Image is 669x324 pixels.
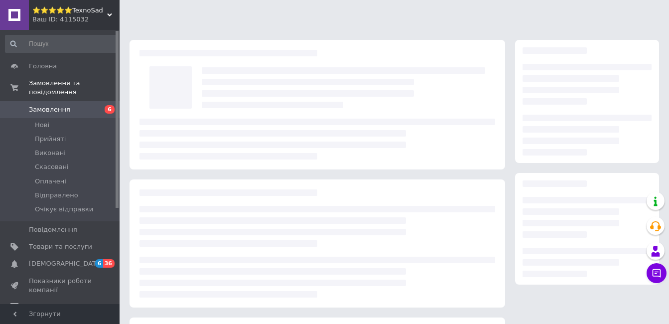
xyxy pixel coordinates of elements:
div: Ваш ID: 4115032 [32,15,120,24]
span: Товари та послуги [29,242,92,251]
span: Замовлення та повідомлення [29,79,120,97]
span: ⭐️⭐️⭐️⭐️⭐️TexnoSad [32,6,107,15]
span: 6 [105,105,115,114]
span: [DEMOGRAPHIC_DATA] [29,259,103,268]
span: Показники роботи компанії [29,277,92,295]
span: Нові [35,121,49,130]
span: Прийняті [35,135,66,144]
span: Очікує відправки [35,205,93,214]
span: Відправлено [35,191,78,200]
span: Оплачені [35,177,66,186]
span: Повідомлення [29,225,77,234]
input: Пошук [5,35,118,53]
span: 6 [95,259,103,268]
span: 36 [103,259,115,268]
span: Виконані [35,149,66,158]
span: Замовлення [29,105,70,114]
span: Відгуки [29,303,55,312]
button: Чат з покупцем [647,263,667,283]
span: Скасовані [35,162,69,171]
span: Головна [29,62,57,71]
